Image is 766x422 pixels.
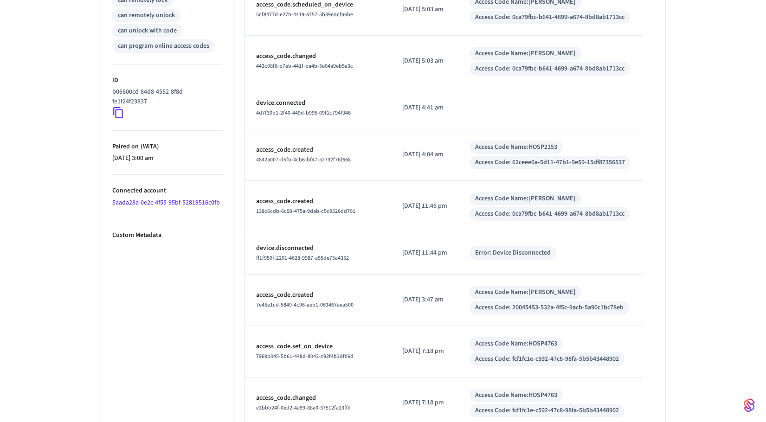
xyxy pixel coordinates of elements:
div: Access Code: fcf1fc1e-c592-47c8-98fa-5b5b43448902 [475,354,619,364]
div: Access Code: 62ceee0a-5d11-47b1-9e59-15df87356537 [475,158,625,167]
p: access_code.created [256,290,380,300]
p: Connected account [112,186,223,196]
div: can unlock with code [118,26,177,36]
p: [DATE] 3:47 am [402,295,447,305]
p: [DATE] 4:41 am [402,103,447,113]
p: access_code.set_on_device [256,342,380,352]
div: Access Code Name: [PERSON_NAME] [475,288,576,297]
span: 443c08f6-b7eb-441f-ba4b-5e04a9eb5a3c [256,62,353,70]
span: 5cf8477d-e27b-4419-a757-5b39edcfa6be [256,11,353,19]
div: Access Code: 0ca79fbc-b641-4699-a674-8bd8ab1713cc [475,64,624,74]
div: can remotely unlock [118,11,175,20]
p: access_code.created [256,197,380,206]
p: [DATE] 11:46 pm [402,201,447,211]
div: Error: Device Disconnected [475,248,551,258]
p: access_code.created [256,145,380,155]
div: Access Code: fcf1fc1e-c592-47c8-98fa-5b5b43448902 [475,406,619,416]
p: b06600cd-84d8-4552-8f8d-fe1f24f23837 [112,87,219,107]
p: Custom Metadata [112,230,223,240]
div: Access Code Name: HOSP2153 [475,142,557,152]
p: [DATE] 5:03 am [402,5,447,14]
p: access_code.changed [256,51,380,61]
p: [DATE] 5:03 am [402,56,447,66]
span: 138c6cdb-6c99-475a-9dab-c5c9526dd701 [256,207,355,215]
span: ff1f950f-2201-4628-9987-a55de75a4352 [256,254,349,262]
p: ID [112,76,223,85]
span: 7e45e1cd-5849-4c96-aeb1-063467aea500 [256,301,354,309]
p: [DATE] 11:44 pm [402,248,447,258]
span: ( WITA ) [139,142,159,151]
p: [DATE] 7:18 pm [402,346,447,356]
p: [DATE] 7:18 pm [402,398,447,408]
span: 4842a007-d5fb-4cb6-bf47-52732f76f668 [256,156,351,164]
p: device.disconnected [256,243,380,253]
div: Access Code: 0ca79fbc-b641-4699-a674-8bd8ab1713cc [475,209,624,219]
p: device.connected [256,98,380,108]
div: Access Code: 20045453-532a-4f5c-9acb-5a90c1bc78eb [475,303,624,313]
div: Access Code Name: [PERSON_NAME] [475,194,576,204]
span: 4d7f30b1-2f40-449d-b996-09f1c794f946 [256,109,351,117]
div: can program online access codes [118,41,209,51]
span: e2bbb24f-0ed2-4a99-88a0-37512fa13ffd [256,404,351,412]
div: Access Code Name: [PERSON_NAME] [475,49,576,58]
div: Access Code Name: HOSP4763 [475,339,557,349]
p: Paired on [112,142,223,152]
img: SeamLogoGradient.69752ec5.svg [744,398,755,413]
p: [DATE] 4:04 am [402,150,447,160]
span: 7969b045-5b61-448d-8043-c92f4b3df06d [256,352,354,360]
p: [DATE] 3:00 am [112,153,223,163]
div: Access Code: 0ca79fbc-b641-4699-a674-8bd8ab1713cc [475,13,624,22]
a: 5aada28a-0e2c-4f55-95bf-52819516c0fb [112,198,220,207]
div: Access Code Name: HOSP4763 [475,390,557,400]
p: access_code.changed [256,393,380,403]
